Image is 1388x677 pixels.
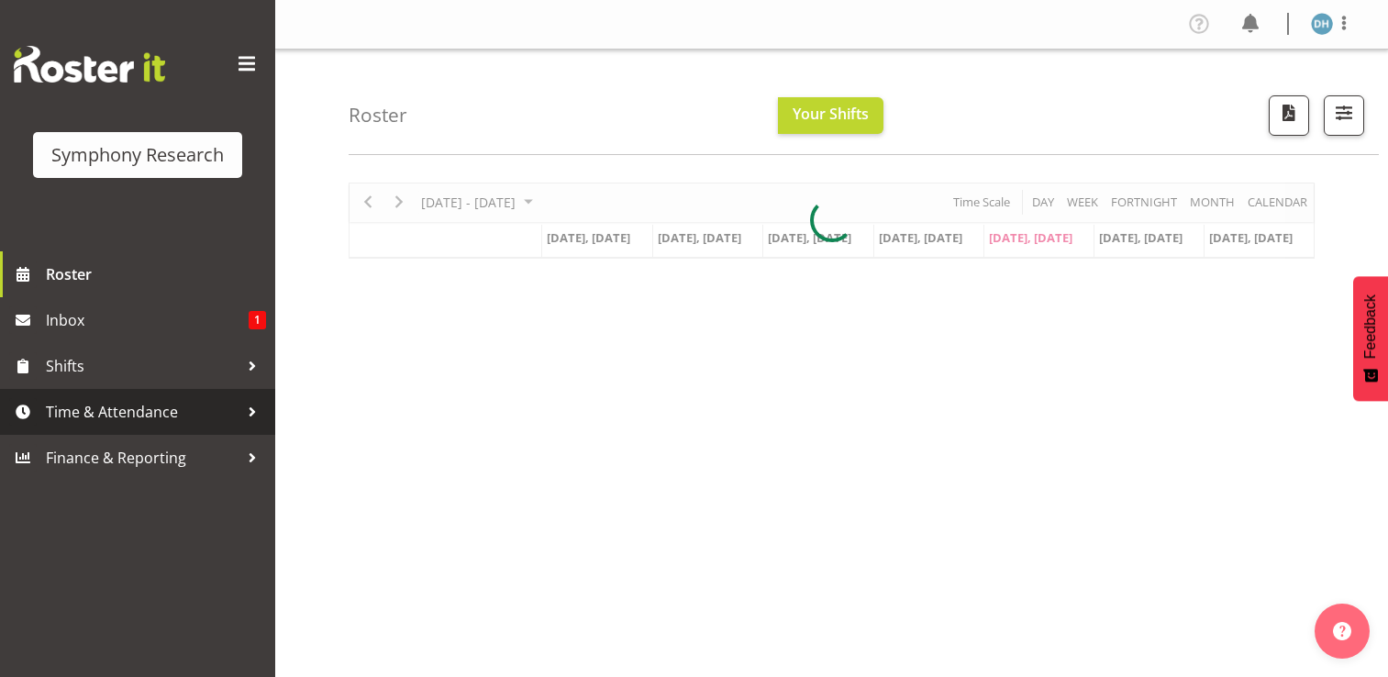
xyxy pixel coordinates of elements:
button: Feedback - Show survey [1353,276,1388,401]
span: Roster [46,261,266,288]
span: Inbox [46,306,249,334]
button: Filter Shifts [1324,95,1364,136]
button: Your Shifts [778,97,883,134]
img: Rosterit website logo [14,46,165,83]
div: Symphony Research [51,141,224,169]
h4: Roster [349,105,407,126]
img: deborah-hull-brown2052.jpg [1311,13,1333,35]
span: Feedback [1362,294,1379,359]
span: Time & Attendance [46,398,239,426]
span: 1 [249,311,266,329]
button: Download a PDF of the roster according to the set date range. [1269,95,1309,136]
span: Your Shifts [793,104,869,124]
span: Shifts [46,352,239,380]
img: help-xxl-2.png [1333,622,1351,640]
span: Finance & Reporting [46,444,239,472]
